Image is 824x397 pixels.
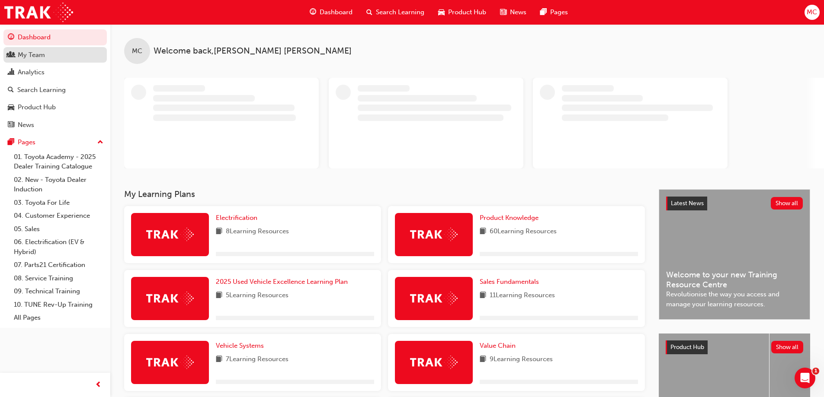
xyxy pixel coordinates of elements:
[500,7,507,18] span: news-icon
[18,120,34,130] div: News
[480,341,519,351] a: Value Chain
[359,3,431,21] a: search-iconSearch Learning
[320,7,353,17] span: Dashboard
[154,46,352,56] span: Welcome back , [PERSON_NAME] [PERSON_NAME]
[480,277,542,287] a: Sales Fundamentals
[366,7,372,18] span: search-icon
[10,311,107,324] a: All Pages
[480,342,516,349] span: Value Chain
[310,7,316,18] span: guage-icon
[8,69,14,76] span: chart-icon
[8,34,14,41] span: guage-icon
[216,213,261,223] a: Electrification
[666,270,803,289] span: Welcome to your new Training Resource Centre
[480,213,542,223] a: Product Knowledge
[124,189,645,199] h3: My Learning Plans
[10,209,107,222] a: 04. Customer Experience
[805,5,820,20] button: MC
[216,341,267,351] a: Vehicle Systems
[3,47,107,63] a: My Team
[410,292,458,305] img: Trak
[3,134,107,150] button: Pages
[3,29,107,45] a: Dashboard
[18,102,56,112] div: Product Hub
[18,137,35,147] div: Pages
[10,150,107,173] a: 01. Toyota Academy - 2025 Dealer Training Catalogue
[3,99,107,115] a: Product Hub
[771,197,803,210] button: Show all
[95,380,102,391] span: prev-icon
[226,290,289,301] span: 5 Learning Resources
[18,67,45,77] div: Analytics
[10,173,107,196] a: 02. New - Toyota Dealer Induction
[10,196,107,210] a: 03. Toyota For Life
[216,354,222,365] span: book-icon
[3,64,107,80] a: Analytics
[216,342,264,349] span: Vehicle Systems
[3,117,107,133] a: News
[10,258,107,272] a: 07. Parts21 Certification
[490,226,557,237] span: 60 Learning Resources
[671,200,704,207] span: Latest News
[8,104,14,111] span: car-icon
[216,226,222,237] span: book-icon
[493,3,533,21] a: news-iconNews
[510,7,526,17] span: News
[97,137,103,148] span: up-icon
[216,290,222,301] span: book-icon
[533,3,575,21] a: pages-iconPages
[8,86,14,94] span: search-icon
[8,139,14,146] span: pages-icon
[670,343,704,351] span: Product Hub
[659,189,810,320] a: Latest NewsShow allWelcome to your new Training Resource CentreRevolutionise the way you access a...
[216,277,351,287] a: 2025 Used Vehicle Excellence Learning Plan
[10,272,107,285] a: 08. Service Training
[431,3,493,21] a: car-iconProduct Hub
[550,7,568,17] span: Pages
[146,356,194,369] img: Trak
[795,368,815,388] iframe: Intercom live chat
[666,289,803,309] span: Revolutionise the way you access and manage your learning resources.
[376,7,424,17] span: Search Learning
[480,290,486,301] span: book-icon
[303,3,359,21] a: guage-iconDashboard
[216,278,348,286] span: 2025 Used Vehicle Excellence Learning Plan
[410,228,458,241] img: Trak
[480,226,486,237] span: book-icon
[771,341,804,353] button: Show all
[146,228,194,241] img: Trak
[807,7,817,17] span: MC
[132,46,142,56] span: MC
[216,214,257,222] span: Electrification
[10,235,107,258] a: 06. Electrification (EV & Hybrid)
[480,214,539,222] span: Product Knowledge
[3,28,107,134] button: DashboardMy TeamAnalyticsSearch LearningProduct HubNews
[8,51,14,59] span: people-icon
[10,285,107,298] a: 09. Technical Training
[3,82,107,98] a: Search Learning
[10,298,107,311] a: 10. TUNE Rev-Up Training
[10,222,107,236] a: 05. Sales
[480,354,486,365] span: book-icon
[8,121,14,129] span: news-icon
[17,85,66,95] div: Search Learning
[146,292,194,305] img: Trak
[226,226,289,237] span: 8 Learning Resources
[410,356,458,369] img: Trak
[490,290,555,301] span: 11 Learning Resources
[812,368,819,375] span: 1
[18,50,45,60] div: My Team
[438,7,445,18] span: car-icon
[666,340,803,354] a: Product HubShow all
[666,197,803,210] a: Latest NewsShow all
[490,354,553,365] span: 9 Learning Resources
[448,7,486,17] span: Product Hub
[4,3,73,22] img: Trak
[480,278,539,286] span: Sales Fundamentals
[226,354,289,365] span: 7 Learning Resources
[540,7,547,18] span: pages-icon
